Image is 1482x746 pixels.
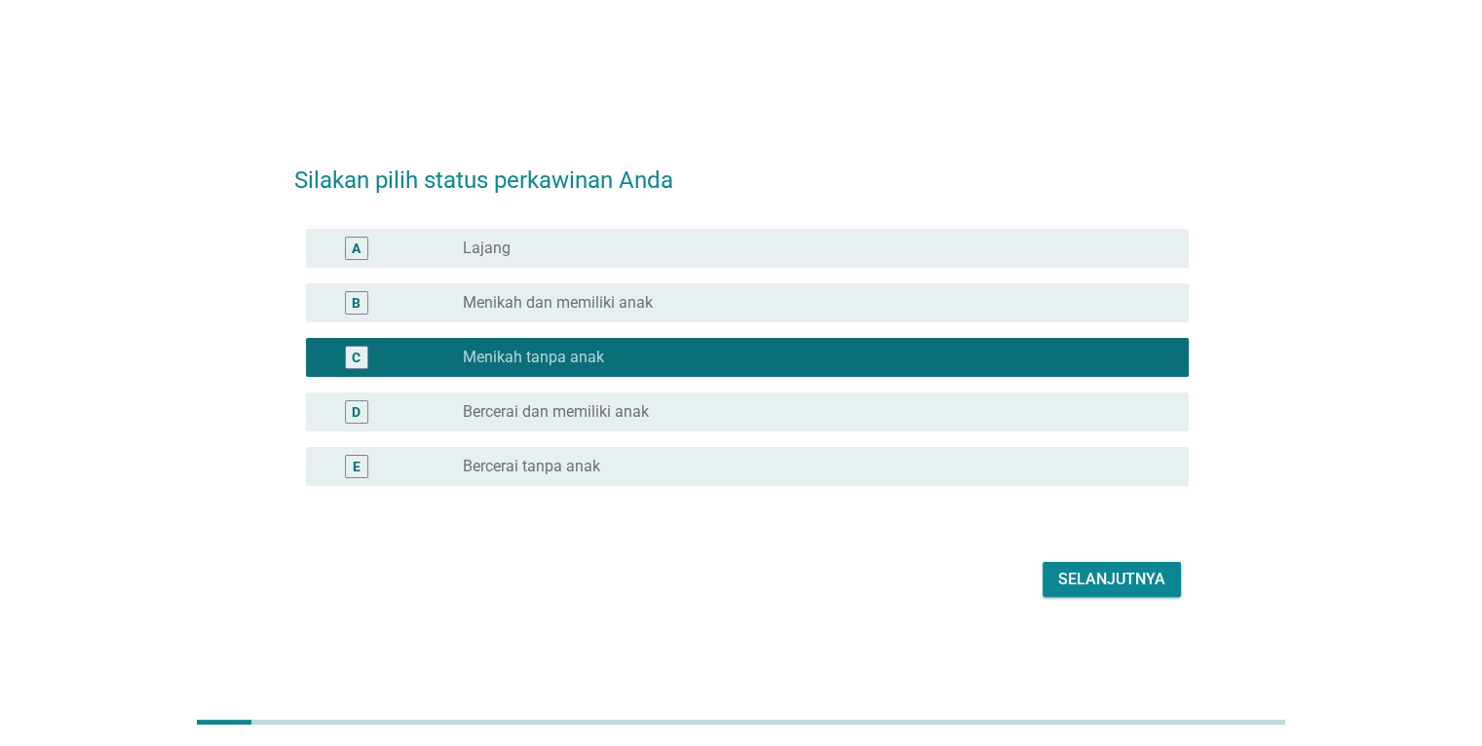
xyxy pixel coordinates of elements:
label: Menikah dan memiliki anak [463,293,653,313]
label: Bercerai dan memiliki anak [463,402,649,422]
label: Bercerai tanpa anak [463,457,600,476]
div: A [352,239,361,259]
div: C [352,348,361,368]
div: E [353,457,361,477]
label: Lajang [463,239,511,258]
div: Selanjutnya [1058,568,1165,591]
button: Selanjutnya [1043,562,1181,597]
div: D [352,402,361,423]
label: Menikah tanpa anak [463,348,604,367]
div: B [352,293,361,314]
h2: Silakan pilih status perkawinan Anda [294,143,1189,198]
